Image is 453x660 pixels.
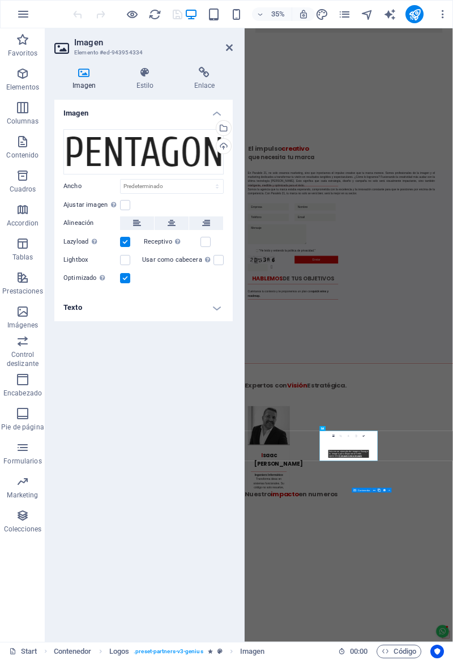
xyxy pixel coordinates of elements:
[337,7,351,21] button: pages
[54,100,233,120] h4: Imagen
[339,455,362,458] a: O importe esta imagen
[328,450,369,458] div: Esto es un ejemplo de imagen. Escoge tu imagen para disponer de más opciones.
[63,198,120,212] label: Ajustar imagen
[6,83,39,92] p: Elementos
[217,648,223,654] i: Este elemento es un preajuste personalizable
[63,271,120,285] label: Optimizado
[134,645,203,658] span: . preset-partners-v3-genius
[350,645,367,658] span: 00 00
[7,491,38,500] p: Marketing
[54,67,118,91] h4: Imagen
[7,219,39,228] p: Accordion
[142,253,213,267] label: Usar como cabecera
[148,8,161,21] i: Volver a cargar página
[315,8,328,21] i: Diseño (Ctrl+Alt+Y)
[353,432,360,440] a: Escala de grises
[358,489,370,491] span: Contenedor
[298,9,309,19] i: Al redimensionar, ajustar el nivel de zoom automáticamente para ajustarse al dispositivo elegido.
[109,645,129,658] span: Haz clic para seleccionar y doble clic para editar
[361,8,374,21] i: Navegador
[315,7,328,21] button: design
[345,432,352,440] a: Desenfoque
[383,7,396,21] button: text_generator
[63,216,120,230] label: Alineación
[54,645,265,658] nav: breadcrumb
[383,8,396,21] i: AI Writer
[7,117,39,126] p: Columnas
[54,294,233,321] h4: Texto
[3,457,41,466] p: Formularios
[360,432,367,440] a: Confirmar ( Ctrl ⏎ )
[8,49,37,58] p: Favoritos
[338,8,351,21] i: Páginas (Ctrl+Alt+S)
[63,129,224,174] div: pentagon.png
[63,235,120,249] label: Lazyload
[12,253,33,262] p: Tablas
[408,8,421,21] i: Publicar
[10,185,36,194] p: Cuadros
[63,253,120,267] label: Lightbox
[252,7,292,21] button: 35%
[144,235,200,249] label: Receptivo
[377,645,421,658] button: Código
[6,151,39,160] p: Contenido
[1,423,44,432] p: Pie de página
[148,7,161,21] button: reload
[208,648,213,654] i: El elemento contiene una animación
[405,5,424,23] button: publish
[330,432,337,440] a: Selecciona archivos del administrador de archivos, de la galería de fotos o carga archivo(s)
[9,645,37,658] a: Haz clic para cancelar la selección y doble clic para abrir páginas
[125,7,139,21] button: Haz clic para salir del modo de previsualización y seguir editando
[337,432,345,440] a: Modo de recorte
[358,647,360,655] span: :
[360,7,374,21] button: navigator
[3,389,42,398] p: Encabezado
[338,645,368,658] h6: Tiempo de la sesión
[74,37,233,48] h2: Imagen
[74,48,210,58] h3: Elemento #ed-943954334
[7,321,38,330] p: Imágenes
[240,645,265,658] span: Haz clic para seleccionar y doble clic para editar
[2,287,42,296] p: Prestaciones
[63,183,120,189] label: Ancho
[382,645,416,658] span: Código
[4,525,41,534] p: Colecciones
[118,67,176,91] h4: Estilo
[176,67,233,91] h4: Enlace
[430,645,444,658] button: Usercentrics
[54,645,92,658] span: Haz clic para seleccionar y doble clic para editar
[269,7,287,21] h6: 35%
